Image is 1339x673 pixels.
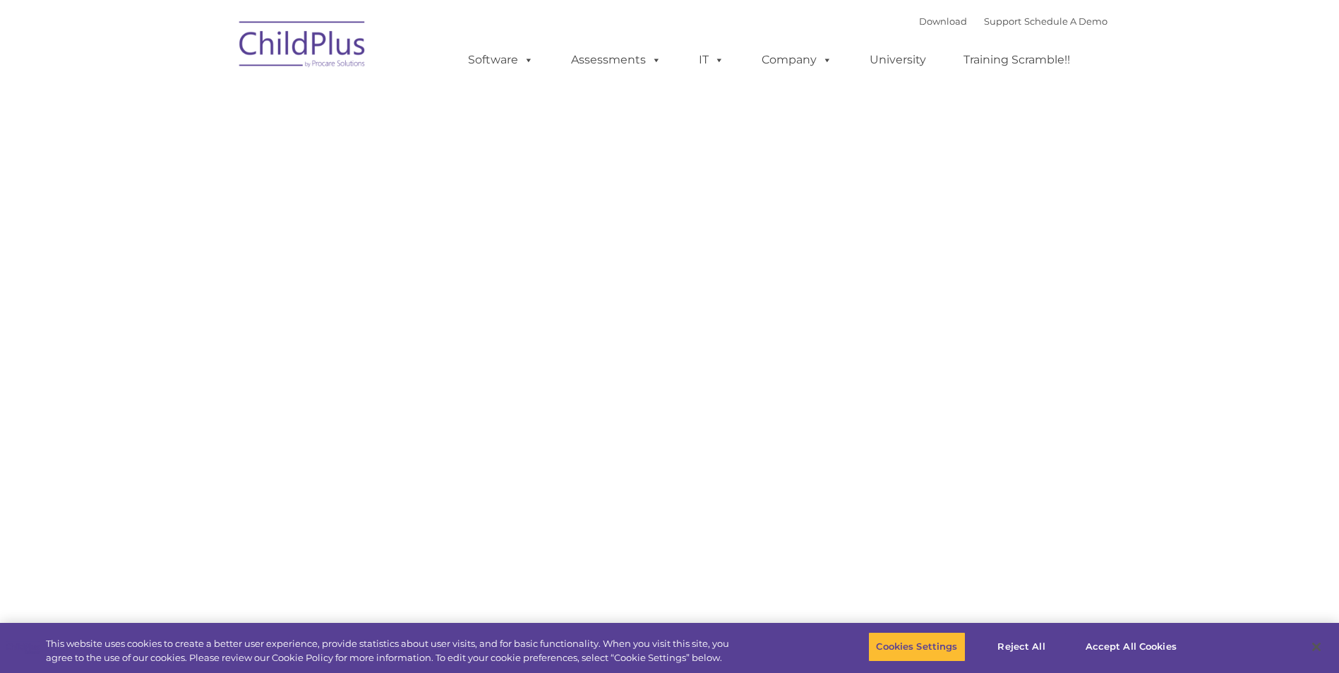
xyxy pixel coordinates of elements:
a: Training Scramble!! [949,46,1084,74]
button: Accept All Cookies [1078,632,1184,662]
button: Cookies Settings [868,632,965,662]
a: Support [984,16,1021,27]
font: | [919,16,1107,27]
a: Schedule A Demo [1024,16,1107,27]
div: This website uses cookies to create a better user experience, provide statistics about user visit... [46,637,736,665]
a: University [855,46,940,74]
img: ChildPlus by Procare Solutions [232,11,373,82]
button: Close [1301,631,1332,662]
a: IT [685,46,738,74]
button: Reject All [978,632,1066,662]
a: Software [454,46,548,74]
a: Company [747,46,846,74]
a: Assessments [557,46,675,74]
a: Download [919,16,967,27]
